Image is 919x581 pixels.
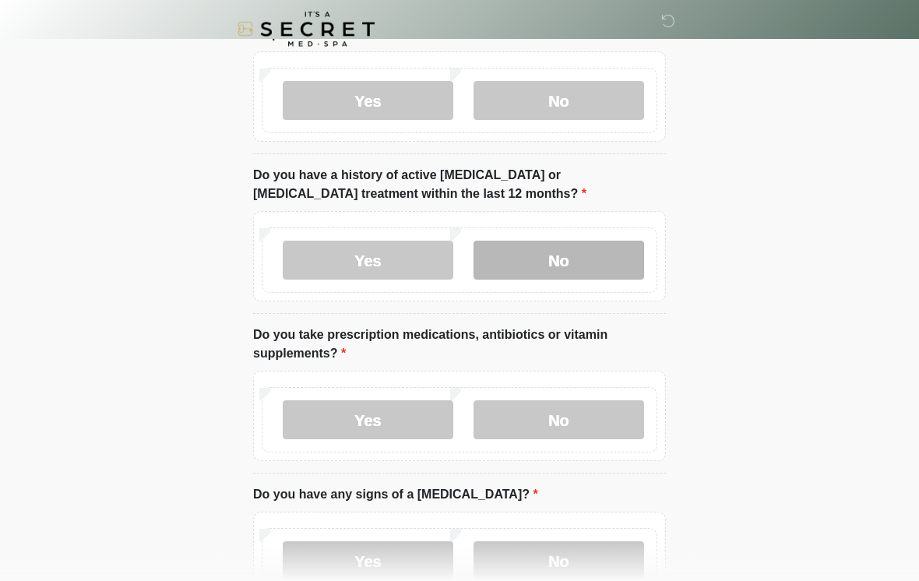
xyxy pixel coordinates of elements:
[283,542,453,581] label: Yes
[474,241,644,280] label: No
[283,241,453,280] label: Yes
[283,401,453,440] label: Yes
[474,401,644,440] label: No
[238,12,375,47] img: It's A Secret Med Spa Logo
[253,486,538,505] label: Do you have any signs of a [MEDICAL_DATA]?
[474,542,644,581] label: No
[474,82,644,121] label: No
[283,82,453,121] label: Yes
[253,326,666,364] label: Do you take prescription medications, antibiotics or vitamin supplements?
[253,167,666,204] label: Do you have a history of active [MEDICAL_DATA] or [MEDICAL_DATA] treatment within the last 12 mon...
